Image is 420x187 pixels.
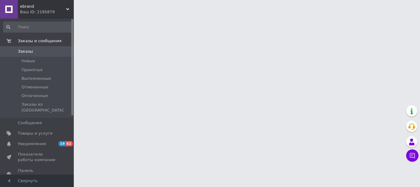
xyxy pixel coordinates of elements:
[3,22,73,33] input: Поиск
[20,9,74,15] div: Ваш ID: 2195879
[58,141,65,146] span: 19
[22,102,72,113] span: Заказы из [GEOGRAPHIC_DATA]
[18,49,33,54] span: Заказы
[18,38,61,44] span: Заказы и сообщения
[22,58,35,64] span: Новые
[22,67,43,73] span: Принятые
[18,168,57,179] span: Панель управления
[65,141,73,146] span: 62
[406,149,418,162] button: Чат с покупателем
[22,93,48,99] span: Оплаченные
[18,141,46,147] span: Уведомления
[22,76,51,81] span: Выполненные
[20,4,66,9] span: ebrand
[18,152,57,163] span: Показатели работы компании
[22,84,48,90] span: Отмененные
[18,131,53,136] span: Товары и услуги
[18,120,42,126] span: Сообщения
